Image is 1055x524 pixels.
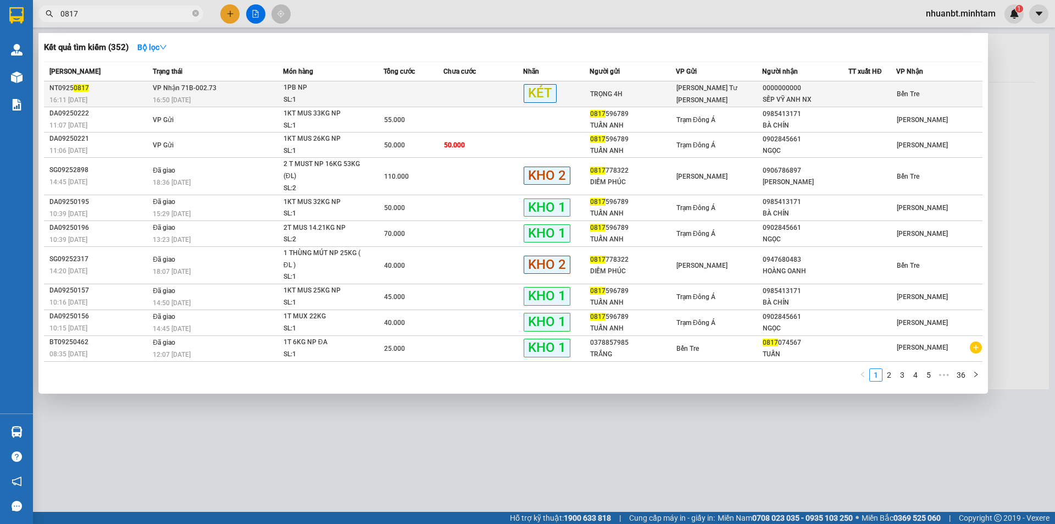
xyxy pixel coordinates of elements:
[284,222,366,234] div: 2T MUS 14.21KG NP
[153,236,191,244] span: 13:23 [DATE]
[153,256,175,263] span: Đã giao
[153,210,191,218] span: 15:29 [DATE]
[153,116,174,124] span: VP Gửi
[763,94,848,106] div: SẾP VỸ ANH NX
[65,25,126,37] span: TG09250284
[896,368,909,382] li: 3
[49,337,149,348] div: BT09250462
[137,43,167,52] strong: Bộ lọc
[29,69,73,77] span: SẾP VỸ ANH-
[897,293,948,301] span: [PERSON_NAME]
[762,68,798,75] span: Người nhận
[49,147,87,155] span: 11:06 [DATE]
[49,133,149,145] div: DA09250221
[969,368,982,382] li: Next Page
[763,349,848,360] div: TUẤN
[763,145,848,157] div: NGỌC
[384,68,415,75] span: Tổng cước
[590,287,606,295] span: 0817
[284,133,366,145] div: 1KT MUS 26KG NP
[12,451,22,462] span: question-circle
[3,59,48,67] span: Ngày/ giờ gửi:
[763,176,848,188] div: [PERSON_NAME]
[284,82,366,94] div: 1PB NP
[590,89,675,100] div: TRỌNG 4H
[909,369,921,381] a: 4
[763,120,848,131] div: BÀ CHÍN
[3,69,125,77] span: N.nhận:
[49,253,149,265] div: SG09252317
[49,222,149,234] div: DA09250196
[590,135,606,143] span: 0817
[935,368,953,382] li: Next 5 Pages
[763,254,848,266] div: 0947680483
[763,337,848,349] div: 074567
[590,224,606,231] span: 0817
[284,120,366,132] div: SL: 1
[9,7,24,24] img: logo-vxr
[60,8,190,20] input: Tìm tên, số ĐT hoặc mã đơn
[11,426,23,438] img: warehouse-icon
[73,69,125,77] span: 000000000000
[590,145,675,157] div: TUẤN ANH
[590,311,675,323] div: 596789
[49,196,149,208] div: DA09250195
[524,198,570,217] span: KHO 1
[590,297,675,308] div: TUẤN ANH
[897,141,948,149] span: [PERSON_NAME]
[284,247,366,271] div: 1 THÙNG MÚT NP 25KG ( ĐL )
[284,108,366,120] div: 1KT MUS 33KG NP
[953,368,969,382] li: 36
[284,234,366,246] div: SL: 2
[153,325,191,333] span: 14:45 [DATE]
[869,368,882,382] li: 1
[12,476,22,487] span: notification
[859,371,866,378] span: left
[49,68,101,75] span: [PERSON_NAME]
[524,313,570,331] span: KHO 1
[49,324,87,332] span: 10:15 [DATE]
[11,99,23,111] img: solution-icon
[897,319,948,327] span: [PERSON_NAME]
[44,42,129,53] h3: Kết quả tìm kiếm ( 352 )
[763,339,778,346] span: 0817
[590,313,606,321] span: 0817
[676,68,697,75] span: VP Gửi
[49,210,87,218] span: 10:39 [DATE]
[909,368,922,382] li: 4
[284,337,366,349] div: 1T 6KG NP ĐA
[763,297,848,308] div: BÀ CHÍN
[283,68,313,75] span: Món hàng
[153,351,191,358] span: 12:07 [DATE]
[763,208,848,219] div: BÀ CHÍN
[590,196,675,208] div: 596789
[883,369,895,381] a: 2
[284,311,366,323] div: 1T MUX 22KG
[153,299,191,307] span: 14:50 [DATE]
[676,345,699,352] span: Bến Tre
[3,80,153,100] span: Tên hàng:
[153,313,175,321] span: Đã giao
[49,96,87,104] span: 16:11 [DATE]
[676,84,737,104] span: [PERSON_NAME] Tư [PERSON_NAME]
[49,108,149,119] div: DA09250222
[153,339,175,346] span: Đã giao
[443,68,476,75] span: Chưa cước
[590,108,675,120] div: 596789
[882,368,896,382] li: 2
[590,234,675,245] div: TUẤN ANH
[384,204,405,212] span: 50.000
[935,368,953,382] span: •••
[523,68,539,75] span: Nhãn
[49,285,149,296] div: DA09250157
[284,323,366,335] div: SL: 1
[47,6,92,13] span: [PERSON_NAME]
[46,10,53,18] span: search
[3,77,153,101] span: 1 PB GIẤY NGHỈ PHÉP CÔ HOA
[384,141,405,149] span: 50.000
[590,68,620,75] span: Người gửi
[384,293,405,301] span: 45.000
[284,208,366,220] div: SL: 1
[49,267,87,275] span: 14:20 [DATE]
[676,319,715,327] span: Trạm Đông Á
